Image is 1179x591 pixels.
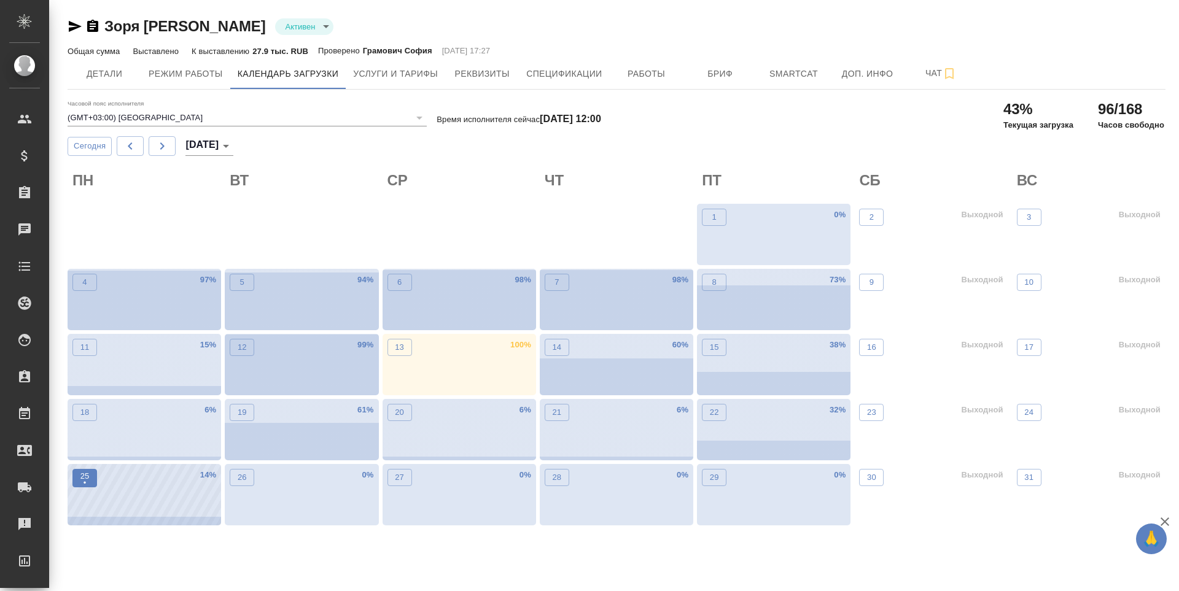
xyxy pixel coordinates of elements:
[1017,469,1041,486] button: 31
[867,341,876,353] p: 16
[1119,274,1161,286] p: Выходной
[80,406,90,419] p: 18
[942,66,957,81] svg: Подписаться
[133,47,182,56] p: Выставлено
[80,477,90,489] p: •
[702,404,726,421] button: 22
[1136,523,1167,554] button: 🙏
[1024,341,1033,353] p: 17
[859,274,884,291] button: 9
[1017,171,1165,190] h2: ВС
[859,209,884,226] button: 2
[1024,406,1033,419] p: 24
[691,66,750,82] span: Бриф
[230,469,254,486] button: 26
[185,136,233,156] div: [DATE]
[68,101,144,107] label: Часовой пояс исполнителя
[961,209,1003,221] p: Выходной
[200,469,216,481] p: 14 %
[318,45,363,57] p: Проверено
[252,47,308,56] p: 27.9 тыс. RUB
[1017,404,1041,421] button: 24
[453,66,512,82] span: Реквизиты
[72,274,97,291] button: 4
[200,274,216,286] p: 97 %
[765,66,823,82] span: Smartcat
[80,470,90,482] p: 25
[552,406,561,419] p: 21
[1027,211,1031,223] p: 3
[437,115,601,124] p: Время исполнителя сейчас
[545,339,569,356] button: 14
[75,66,134,82] span: Детали
[554,276,559,288] p: 7
[204,404,216,416] p: 6 %
[672,339,688,351] p: 60 %
[1017,339,1041,356] button: 17
[710,471,719,484] p: 29
[961,274,1003,286] p: Выходной
[1098,99,1164,119] h2: 96/168
[545,404,569,421] button: 21
[1119,404,1161,416] p: Выходной
[834,469,846,481] p: 0 %
[712,276,716,288] p: 8
[1024,276,1033,288] p: 10
[859,339,884,356] button: 16
[702,171,850,190] h2: ПТ
[281,21,319,32] button: Активен
[85,19,100,34] button: Скопировать ссылку
[515,274,531,286] p: 98 %
[230,404,254,421] button: 19
[834,209,846,221] p: 0 %
[526,66,602,82] span: Спецификации
[838,66,897,82] span: Доп. инфо
[961,339,1003,351] p: Выходной
[710,406,719,419] p: 22
[275,18,333,35] div: Активен
[357,274,373,286] p: 94 %
[617,66,676,82] span: Работы
[1141,526,1162,552] span: 🙏
[1119,339,1161,351] p: Выходной
[545,469,569,486] button: 28
[961,469,1003,481] p: Выходной
[395,406,404,419] p: 20
[192,47,252,56] p: К выставлению
[912,66,971,81] span: Чат
[540,114,601,124] h4: [DATE] 12:00
[72,171,221,190] h2: ПН
[870,276,874,288] p: 9
[74,139,106,153] span: Сегодня
[859,469,884,486] button: 30
[387,469,412,486] button: 27
[362,469,373,481] p: 0 %
[552,471,561,484] p: 28
[80,341,90,353] p: 11
[859,404,884,421] button: 23
[859,171,1008,190] h2: СБ
[238,406,247,419] p: 19
[870,211,874,223] p: 2
[1003,99,1073,119] h2: 43%
[677,404,688,416] p: 6 %
[387,274,412,291] button: 6
[238,341,247,353] p: 12
[357,404,373,416] p: 61 %
[545,274,569,291] button: 7
[710,341,719,353] p: 15
[442,45,491,57] p: [DATE] 17:27
[230,339,254,356] button: 12
[1017,274,1041,291] button: 10
[702,209,726,226] button: 1
[395,471,404,484] p: 27
[240,276,244,288] p: 5
[353,66,438,82] span: Услуги и тарифы
[230,171,378,190] h2: ВТ
[519,469,531,481] p: 0 %
[357,339,373,351] p: 99 %
[72,339,97,356] button: 11
[72,404,97,421] button: 18
[238,66,339,82] span: Календарь загрузки
[830,274,846,286] p: 73 %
